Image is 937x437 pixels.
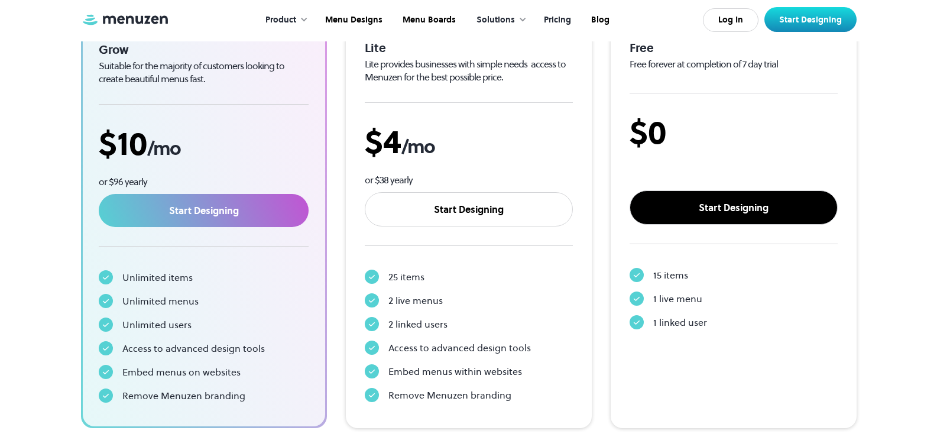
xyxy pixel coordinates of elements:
[99,124,309,163] div: $
[703,8,758,32] a: Log In
[388,270,424,284] div: 25 items
[99,194,309,227] a: Start Designing
[465,2,533,38] div: Solutions
[265,14,296,27] div: Product
[365,174,573,187] div: or $38 yearly
[388,341,531,355] div: Access to advanced design tools
[365,58,573,83] div: Lite provides businesses with simple needs access to Menuzen for the best possible price.
[122,318,192,332] div: Unlimited users
[388,317,448,331] div: 2 linked users
[388,388,511,402] div: Remove Menuzen branding
[653,268,688,282] div: 15 items
[476,14,515,27] div: Solutions
[383,119,401,164] span: 4
[653,315,707,329] div: 1 linked user
[122,341,265,355] div: Access to advanced design tools
[764,7,857,32] a: Start Designing
[388,364,522,378] div: Embed menus within websites
[122,294,199,308] div: Unlimited menus
[122,270,193,284] div: Unlimited items
[254,2,314,38] div: Product
[653,292,702,306] div: 1 live menu
[630,58,838,71] div: Free forever at completion of 7 day trial
[630,40,838,56] div: Free
[388,293,443,307] div: 2 live menus
[365,40,573,56] div: Lite
[533,2,580,38] a: Pricing
[117,121,147,166] span: 10
[365,122,573,161] div: $
[122,365,241,379] div: Embed menus on websites
[365,192,573,226] a: Start Designing
[630,112,838,152] div: $0
[99,42,309,57] div: Grow
[401,134,435,160] span: /mo
[630,190,838,225] a: Start Designing
[314,2,391,38] a: Menu Designs
[391,2,465,38] a: Menu Boards
[147,135,180,161] span: /mo
[122,389,245,403] div: Remove Menuzen branding
[580,2,618,38] a: Blog
[99,60,309,85] div: Suitable for the majority of customers looking to create beautiful menus fast.
[99,176,309,189] div: or $96 yearly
